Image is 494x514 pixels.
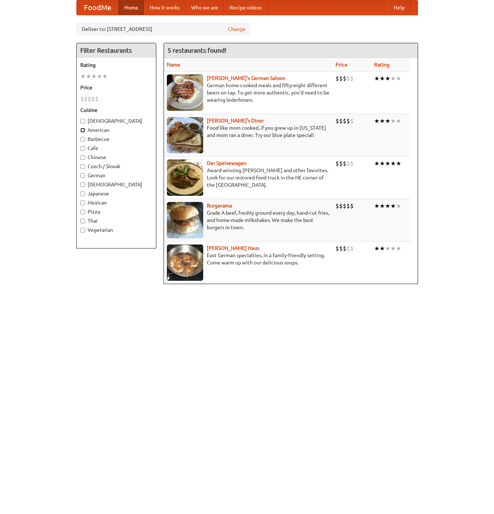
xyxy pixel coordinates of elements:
[167,62,180,68] a: Name
[390,202,396,210] li: ★
[207,160,246,166] b: Der Speisewagen
[374,159,379,167] li: ★
[80,219,85,223] input: Thai
[343,117,346,125] li: $
[343,159,346,167] li: $
[343,244,346,252] li: $
[167,252,330,266] p: East German specialties, in a family-friendly setting. Come warm up with our delicious soups.
[88,95,91,103] li: $
[396,117,401,125] li: ★
[86,72,91,80] li: ★
[385,202,390,210] li: ★
[346,159,350,167] li: $
[80,95,84,103] li: $
[77,43,156,58] h4: Filter Restaurants
[91,95,95,103] li: $
[102,72,108,80] li: ★
[80,72,86,80] li: ★
[91,72,97,80] li: ★
[336,62,348,68] a: Price
[77,0,119,15] a: FoodMe
[80,201,85,205] input: Mexican
[385,74,390,82] li: ★
[207,75,285,81] a: [PERSON_NAME]'s German Saloon
[379,159,385,167] li: ★
[339,117,343,125] li: $
[343,74,346,82] li: $
[80,119,85,124] input: [DEMOGRAPHIC_DATA]
[80,228,85,232] input: Vegetarian
[168,47,226,54] ng-pluralize: 5 restaurants found!
[228,25,245,33] a: Change
[374,62,389,68] a: Rating
[350,244,354,252] li: $
[374,74,379,82] li: ★
[336,159,339,167] li: $
[339,202,343,210] li: $
[167,244,203,281] img: kohlhaus.jpg
[80,137,85,142] input: Barbecue
[80,173,85,178] input: German
[374,244,379,252] li: ★
[80,217,152,224] label: Thai
[385,159,390,167] li: ★
[396,202,401,210] li: ★
[339,74,343,82] li: $
[385,244,390,252] li: ★
[80,163,152,170] label: Czech / Slovak
[343,202,346,210] li: $
[80,84,152,91] h5: Price
[84,95,88,103] li: $
[80,182,85,187] input: [DEMOGRAPHIC_DATA]
[390,74,396,82] li: ★
[80,172,152,179] label: German
[80,210,85,214] input: Pizza
[167,117,203,153] img: sallys.jpg
[346,244,350,252] li: $
[390,117,396,125] li: ★
[167,159,203,196] img: speisewagen.jpg
[80,208,152,215] label: Pizza
[80,61,152,69] h5: Rating
[76,23,251,36] div: Deliver to: [STREET_ADDRESS]
[80,199,152,206] label: Mexican
[80,135,152,143] label: Barbecue
[80,106,152,114] h5: Cuisine
[336,202,339,210] li: $
[396,244,401,252] li: ★
[95,95,99,103] li: $
[390,159,396,167] li: ★
[350,117,354,125] li: $
[346,202,350,210] li: $
[207,245,259,251] a: [PERSON_NAME] Haus
[80,155,85,160] input: Chinese
[346,74,350,82] li: $
[336,117,339,125] li: $
[167,74,203,111] img: esthers.jpg
[167,167,330,189] p: Award-winning [PERSON_NAME] and other favorites. Look for our restored food truck in the NE corne...
[167,202,203,238] img: burgerama.jpg
[167,209,330,231] p: Grade A beef, freshly ground every day, hand-cut fries, and home-made milkshakes. We make the bes...
[119,0,144,15] a: Home
[207,203,232,209] a: Burgerama
[80,146,85,151] input: Cafe
[336,244,339,252] li: $
[346,117,350,125] li: $
[97,72,102,80] li: ★
[336,74,339,82] li: $
[185,0,224,15] a: Who we are
[144,0,185,15] a: How it works
[385,117,390,125] li: ★
[224,0,268,15] a: Recipe videos
[396,159,401,167] li: ★
[80,190,152,197] label: Japanese
[350,74,354,82] li: $
[207,118,264,124] a: [PERSON_NAME]'s Diner
[374,202,379,210] li: ★
[80,181,152,188] label: [DEMOGRAPHIC_DATA]
[167,82,330,104] p: German home-cooked meals and fifty-eight different beers on tap. To get more authentic, you'd nee...
[80,145,152,152] label: Cafe
[379,117,385,125] li: ★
